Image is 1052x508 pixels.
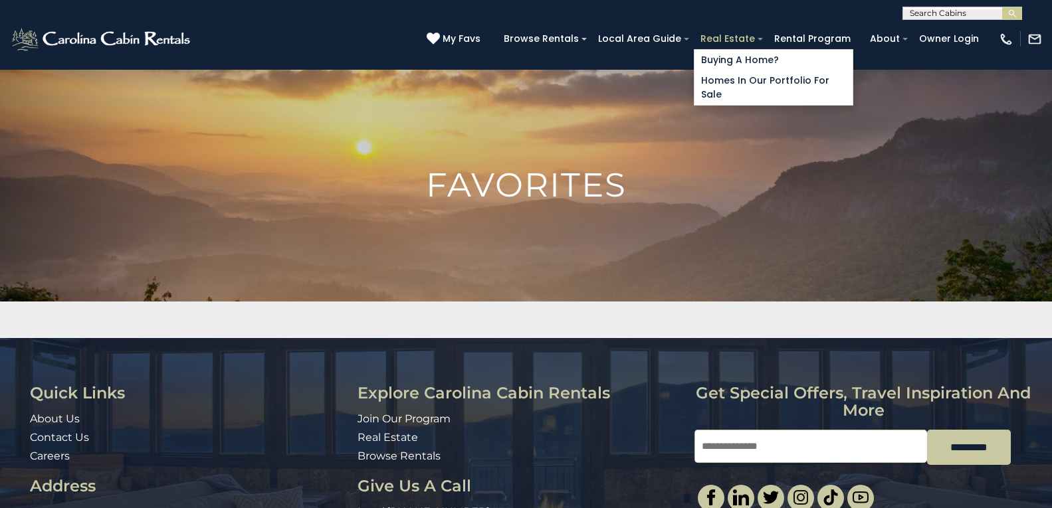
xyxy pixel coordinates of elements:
[694,29,762,49] a: Real Estate
[768,29,857,49] a: Rental Program
[694,70,853,105] a: Homes in Our Portfolio For Sale
[591,29,688,49] a: Local Area Guide
[10,26,194,52] img: White-1-2.png
[823,489,839,505] img: tiktok.svg
[30,477,348,495] h3: Address
[793,489,809,505] img: instagram-single.svg
[30,384,348,402] h3: Quick Links
[863,29,906,49] a: About
[358,450,441,462] a: Browse Rentals
[694,384,1032,420] h3: Get special offers, travel inspiration and more
[733,489,749,505] img: linkedin-single.svg
[999,32,1013,46] img: phone-regular-white.png
[30,450,70,462] a: Careers
[912,29,986,49] a: Owner Login
[443,32,480,46] span: My Favs
[358,477,685,495] h3: Give Us A Call
[694,50,853,70] a: Buying A Home?
[763,489,779,505] img: twitter-single.svg
[358,412,451,425] a: Join Our Program
[30,412,80,425] a: About Us
[1027,32,1042,46] img: mail-regular-white.png
[427,32,484,46] a: My Favs
[358,384,685,402] h3: Explore Carolina Cabin Rentals
[853,489,869,505] img: youtube-light.svg
[497,29,585,49] a: Browse Rentals
[358,431,418,444] a: Real Estate
[703,489,719,505] img: facebook-single.svg
[30,431,89,444] a: Contact Us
